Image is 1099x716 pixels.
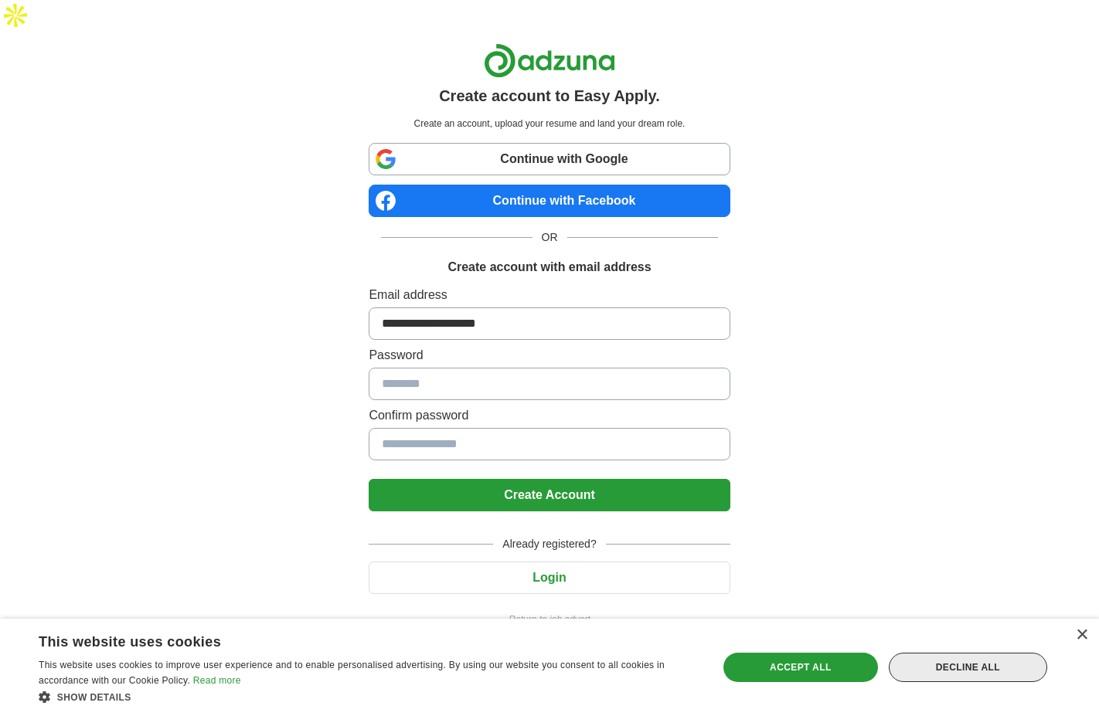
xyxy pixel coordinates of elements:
[369,562,730,594] button: Login
[723,653,878,682] div: Accept all
[57,692,131,703] span: Show details
[493,536,605,552] span: Already registered?
[1076,629,1087,641] div: Close
[447,258,651,277] h1: Create account with email address
[439,84,660,107] h1: Create account to Easy Apply.
[369,571,730,584] a: Login
[369,346,730,365] label: Password
[39,689,698,704] div: Show details
[369,185,730,217] a: Continue with Facebook
[369,479,730,511] button: Create Account
[372,117,726,131] p: Create an account, upload your resume and land your dream role.
[193,675,241,686] a: Read more, opens a new window
[369,613,730,626] a: Return to job advert
[369,286,730,304] label: Email address
[39,660,665,686] span: This website uses cookies to improve user experience and to enable personalised advertising. By u...
[484,43,615,78] img: Adzuna logo
[39,628,659,651] div: This website uses cookies
[889,653,1047,682] div: Decline all
[369,406,730,425] label: Confirm password
[369,143,730,175] a: Continue with Google
[532,229,567,246] span: OR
